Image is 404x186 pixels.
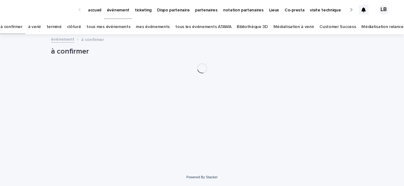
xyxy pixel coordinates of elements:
a: Powered By Stacker [186,175,218,179]
a: terminé [47,20,62,34]
a: à venir [28,20,41,34]
a: Bibliothèque 3D [237,20,268,34]
a: Médiatisation relance [361,20,404,34]
div: LB [379,5,389,15]
a: Médiatisation à venir [273,20,314,34]
a: Customer Success [319,20,356,34]
a: événement [51,35,74,42]
a: tous les événements ATAWA [175,20,231,34]
img: Ls34BcGeRexTGTNfXpUC [12,4,72,16]
a: mes événements [136,20,170,34]
a: tous mes événements [86,20,130,34]
p: à confirmer [81,36,104,42]
h1: à confirmer [51,47,353,56]
a: à confirmer [0,20,23,34]
a: clôturé [67,20,81,34]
